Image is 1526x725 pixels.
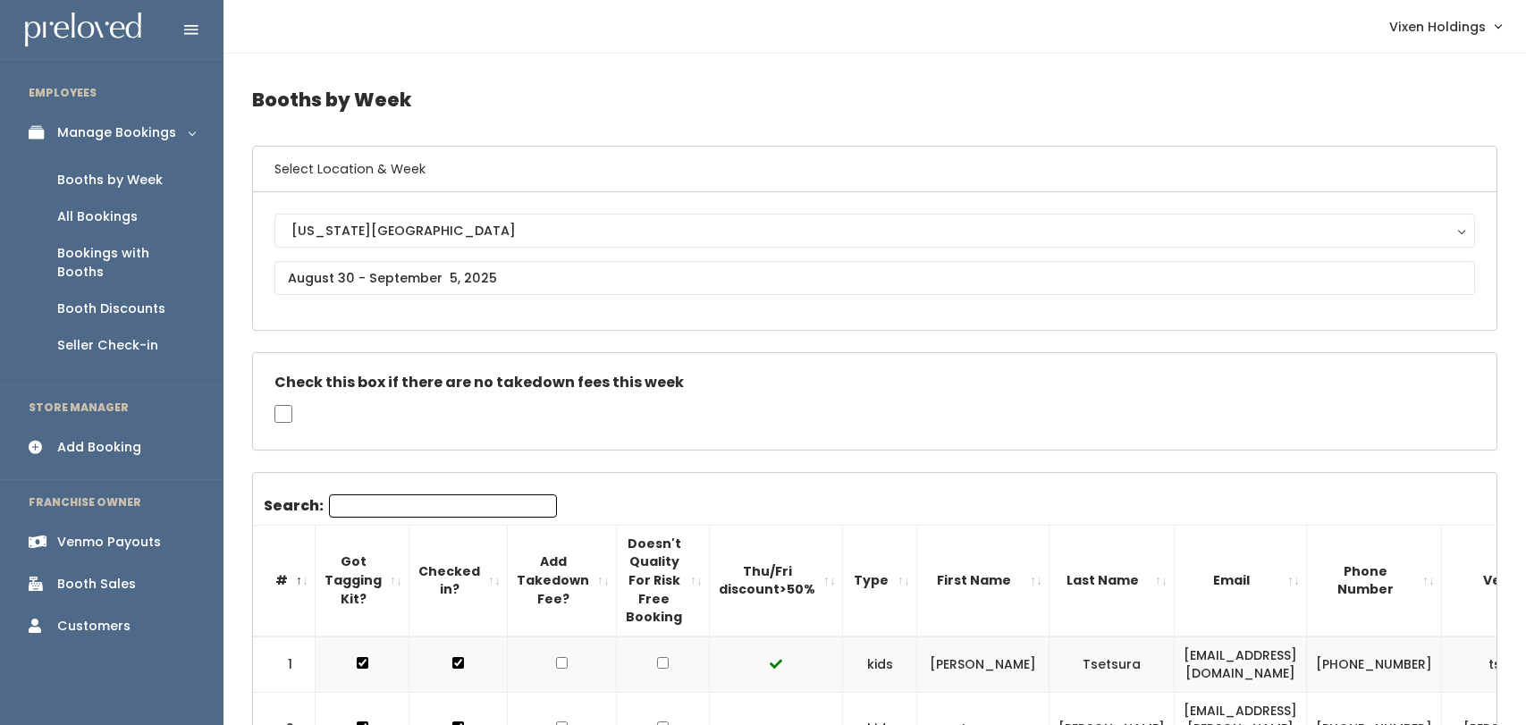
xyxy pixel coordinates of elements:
[264,494,557,518] label: Search:
[329,494,557,518] input: Search:
[917,636,1050,693] td: [PERSON_NAME]
[409,525,508,636] th: Checked in?: activate to sort column ascending
[57,438,141,457] div: Add Booking
[274,261,1475,295] input: August 30 - September 5, 2025
[843,636,917,693] td: kids
[57,171,163,190] div: Booths by Week
[57,299,165,318] div: Booth Discounts
[57,575,136,594] div: Booth Sales
[508,525,617,636] th: Add Takedown Fee?: activate to sort column ascending
[57,336,158,355] div: Seller Check-in
[253,636,316,693] td: 1
[1050,636,1175,693] td: Tsetsura
[843,525,917,636] th: Type: activate to sort column ascending
[617,525,710,636] th: Doesn't Quality For Risk Free Booking : activate to sort column ascending
[253,147,1496,192] h6: Select Location & Week
[274,375,1475,391] h5: Check this box if there are no takedown fees this week
[1307,636,1442,693] td: [PHONE_NUMBER]
[1371,7,1519,46] a: Vixen Holdings
[57,533,161,552] div: Venmo Payouts
[1050,525,1175,636] th: Last Name: activate to sort column ascending
[253,525,316,636] th: #: activate to sort column descending
[252,75,1497,124] h4: Booths by Week
[57,207,138,226] div: All Bookings
[57,244,195,282] div: Bookings with Booths
[1307,525,1442,636] th: Phone Number: activate to sort column ascending
[57,123,176,142] div: Manage Bookings
[291,221,1458,240] div: [US_STATE][GEOGRAPHIC_DATA]
[274,214,1475,248] button: [US_STATE][GEOGRAPHIC_DATA]
[57,617,131,636] div: Customers
[1175,525,1307,636] th: Email: activate to sort column ascending
[25,13,141,47] img: preloved logo
[1175,636,1307,693] td: [EMAIL_ADDRESS][DOMAIN_NAME]
[710,525,843,636] th: Thu/Fri discount&gt;50%: activate to sort column ascending
[1389,17,1486,37] span: Vixen Holdings
[316,525,409,636] th: Got Tagging Kit?: activate to sort column ascending
[917,525,1050,636] th: First Name: activate to sort column ascending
